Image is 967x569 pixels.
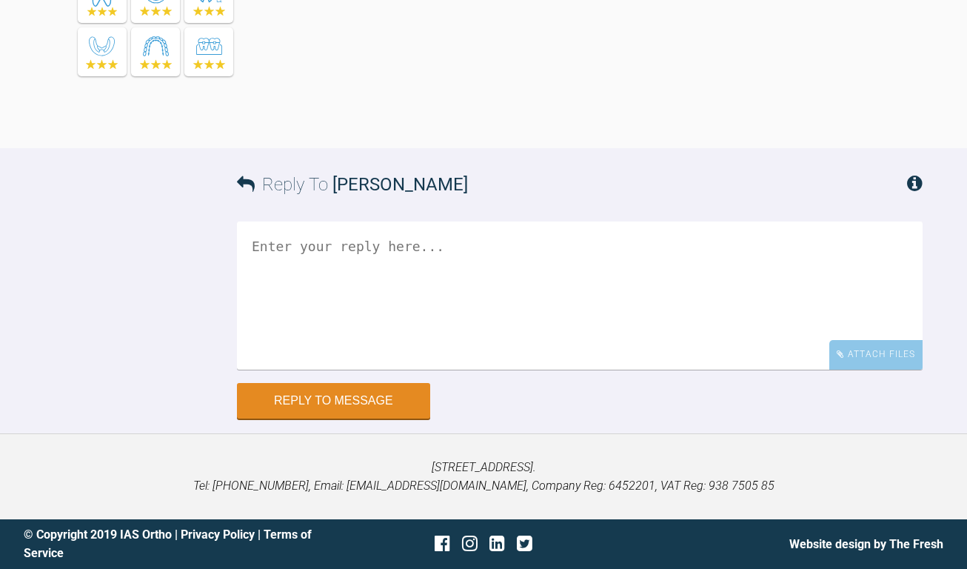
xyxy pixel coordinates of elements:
[181,528,255,542] a: Privacy Policy
[237,170,468,199] h3: Reply To
[237,383,430,419] button: Reply to Message
[829,340,923,369] div: Attach Files
[24,458,943,496] p: [STREET_ADDRESS]. Tel: [PHONE_NUMBER], Email: [EMAIL_ADDRESS][DOMAIN_NAME], Company Reg: 6452201,...
[332,174,468,195] span: [PERSON_NAME]
[789,537,943,551] a: Website design by The Fresh
[24,525,330,563] div: © Copyright 2019 IAS Ortho | |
